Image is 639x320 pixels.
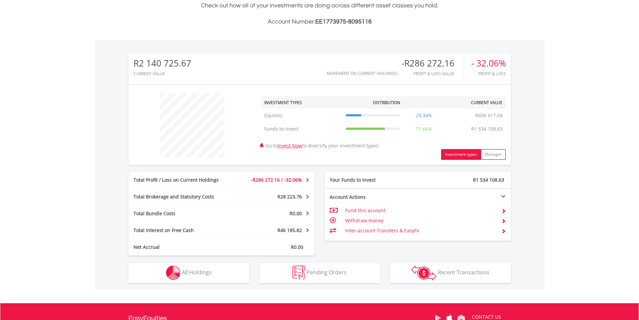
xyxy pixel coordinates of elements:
[289,210,302,217] span: R0.00
[134,72,191,76] div: CURRENT VALUE
[277,142,302,149] a: Invest Now
[128,177,237,183] div: Total Profit / Loss on Current Holdings
[471,58,506,68] div: - 32.06%
[345,216,496,226] td: Withdraw money
[292,266,305,280] img: pending_instructions-wht.png
[251,177,302,183] span: -R286 272.16 / -32.06%
[327,71,398,76] div: Movement on Current Holdings:
[315,18,372,25] span: EE1773975-8095116
[259,263,380,283] button: Pending Orders
[472,109,506,122] td: R606 617.04
[402,72,463,76] div: Profit & Loss Value
[128,244,237,250] div: Net Accrual
[404,109,444,122] td: 28.34%
[261,109,342,122] td: Equities
[182,269,212,276] span: All Holdings
[438,269,489,276] span: Recent Transactions
[128,263,249,283] button: All Holdings
[471,72,506,76] div: Profit & Loss
[444,96,506,109] th: Current Value
[441,149,481,160] button: Investment types
[473,177,504,183] span: R1 534 108.63
[468,122,506,136] td: R1 534 108.63
[128,1,511,27] div: Check out how all of your investments are doing across different asset classes you hold.
[261,96,342,109] th: Investment Types
[345,226,496,236] td: Inter-account Transfers & EasyFx
[261,122,342,136] td: Funds to Invest
[325,194,418,200] div: Account Actions
[277,193,302,200] span: R28 223.76
[373,100,400,105] div: Distribution
[128,17,511,27] h3: Account Number:
[134,58,191,68] div: R2 140 725.67
[291,244,303,250] span: R0.00
[390,263,511,283] button: Recent Transactions
[307,269,347,276] span: Pending Orders
[256,90,511,160] div: Go to to diversify your investment types.
[128,227,237,234] div: Total Interest on Free Cash
[277,227,302,233] span: R46 185.82
[411,266,436,280] img: transactions-zar-wht.png
[481,149,506,160] button: Manager
[345,205,496,216] td: Fund this account
[402,58,463,68] div: -R286 272.16
[166,266,180,280] img: holdings-wht.png
[128,193,237,200] div: Total Brokerage and Statutory Costs
[325,177,418,183] div: Your Funds to Invest
[128,210,237,217] div: Total Bundle Costs
[404,122,444,136] td: 71.66%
